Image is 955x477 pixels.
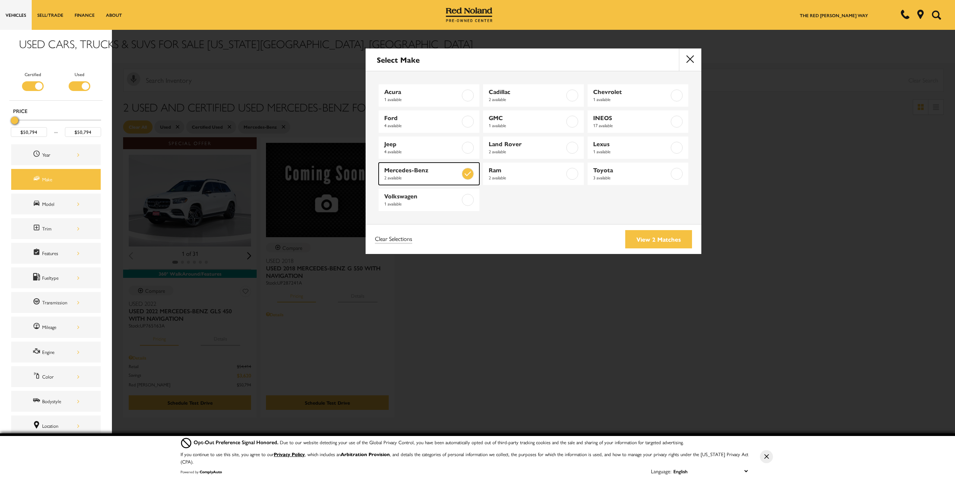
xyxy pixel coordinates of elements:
[11,169,101,190] div: MakeMake
[42,274,79,282] div: Fueltype
[42,298,79,307] div: Transmission
[593,166,669,174] span: Toyota
[384,200,460,207] span: 1 available
[593,95,669,103] span: 1 available
[446,7,493,22] img: Red Noland Pre-Owned
[274,451,305,458] a: Privacy Policy
[929,0,944,29] button: Open the search field
[42,151,79,159] div: Year
[33,199,42,209] span: Model
[593,122,669,129] span: 17 available
[42,225,79,233] div: Trim
[483,84,584,107] a: Cadillac2 available
[42,175,79,183] div: Make
[384,166,460,174] span: Mercedes-Benz
[33,396,42,406] span: Bodystyle
[384,88,460,95] span: Acura
[11,292,101,313] div: TransmissionTransmission
[489,88,565,95] span: Cadillac
[483,136,584,159] a: Land Rover2 available
[11,117,18,124] div: Maximum Price
[379,189,479,211] a: Volkswagen1 available
[379,84,479,107] a: Acura1 available
[42,397,79,405] div: Bodystyle
[593,114,669,122] span: INEOS
[384,114,460,122] span: Ford
[9,70,103,100] div: Filter by Vehicle Type
[384,192,460,200] span: Volkswagen
[384,140,460,148] span: Jeep
[489,166,565,174] span: Ram
[588,110,688,133] a: INEOS17 available
[593,148,669,155] span: 1 available
[11,415,101,436] div: LocationLocation
[42,200,79,208] div: Model
[194,438,683,446] div: Due to our website detecting your use of the Global Privacy Control, you have been automatically ...
[384,95,460,103] span: 1 available
[194,438,280,446] span: Opt-Out Preference Signal Honored .
[11,391,101,412] div: BodystyleBodystyle
[33,175,42,184] span: Make
[42,249,79,257] div: Features
[11,366,101,387] div: ColorColor
[42,373,79,381] div: Color
[489,95,565,103] span: 2 available
[384,174,460,181] span: 2 available
[11,317,101,338] div: MileageMileage
[200,469,222,474] a: ComplyAuto
[625,230,692,248] a: View 2 Matches
[42,323,79,331] div: Mileage
[11,243,101,264] div: FeaturesFeatures
[379,163,479,185] a: Mercedes-Benz2 available
[489,122,565,129] span: 1 available
[593,88,669,95] span: Chevrolet
[25,70,41,78] label: Certified
[65,127,101,137] input: Maximum
[671,467,749,476] select: Language Select
[679,48,701,71] button: close
[588,163,688,185] a: Toyota3 available
[33,298,42,307] span: Transmission
[489,114,565,122] span: GMC
[446,10,493,18] a: Red Noland Pre-Owned
[33,273,42,283] span: Fueltype
[33,322,42,332] span: Mileage
[33,421,42,431] span: Location
[13,107,99,114] h5: Price
[489,148,565,155] span: 2 available
[377,56,420,64] h2: Select Make
[11,114,101,137] div: Price
[651,468,671,474] div: Language:
[11,144,101,165] div: YearYear
[11,194,101,214] div: ModelModel
[384,122,460,129] span: 4 available
[33,372,42,382] span: Color
[483,110,584,133] a: GMC1 available
[800,12,868,19] a: The Red [PERSON_NAME] Way
[42,348,79,356] div: Engine
[75,70,84,78] label: Used
[379,136,479,159] a: Jeep4 available
[33,347,42,357] span: Engine
[42,422,79,430] div: Location
[33,150,42,160] span: Year
[379,110,479,133] a: Ford4 available
[181,451,748,465] p: If you continue to use this site, you agree to our , which includes an , and details the categori...
[384,148,460,155] span: 4 available
[11,127,47,137] input: Minimum
[483,163,584,185] a: Ram2 available
[489,140,565,148] span: Land Rover
[760,450,773,463] button: Close Button
[33,248,42,258] span: Features
[588,136,688,159] a: Lexus1 available
[489,174,565,181] span: 2 available
[11,342,101,363] div: EngineEngine
[11,218,101,239] div: TrimTrim
[593,140,669,148] span: Lexus
[375,235,412,244] a: Clear Selections
[588,84,688,107] a: Chevrolet1 available
[33,224,42,233] span: Trim
[181,470,222,474] div: Powered by
[11,267,101,288] div: FueltypeFueltype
